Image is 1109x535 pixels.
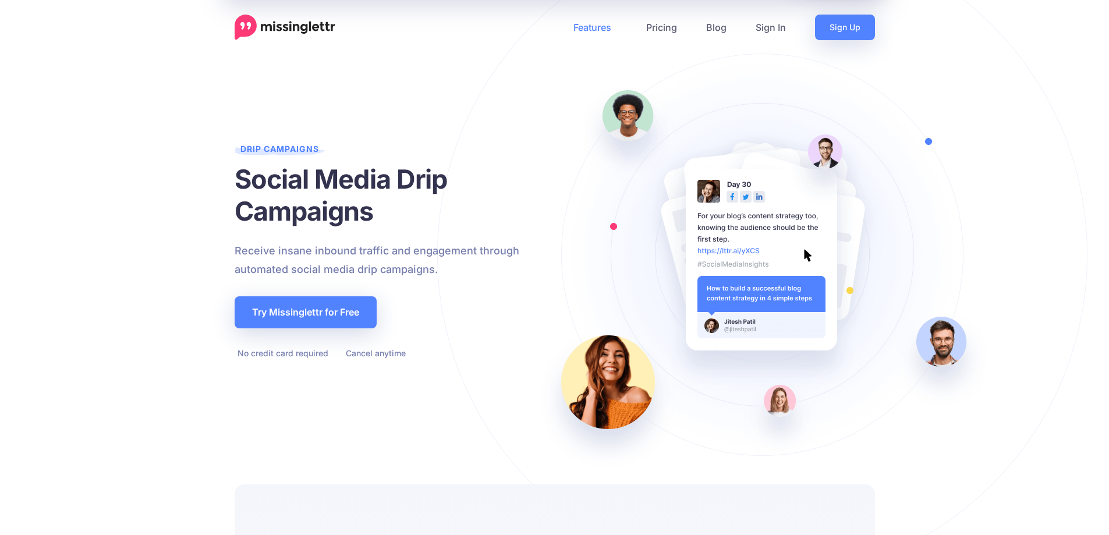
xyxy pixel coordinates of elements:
[235,144,325,160] span: Drip Campaigns
[235,346,328,360] li: No credit card required
[632,15,692,40] a: Pricing
[343,346,406,360] li: Cancel anytime
[235,242,564,279] p: Receive insane inbound traffic and engagement through automated social media drip campaigns.
[559,15,632,40] a: Features
[235,163,564,227] h1: Social Media Drip Campaigns
[741,15,800,40] a: Sign In
[235,15,335,40] a: Home
[815,15,875,40] a: Sign Up
[235,296,377,328] a: Try Missinglettr for Free
[692,15,741,40] a: Blog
